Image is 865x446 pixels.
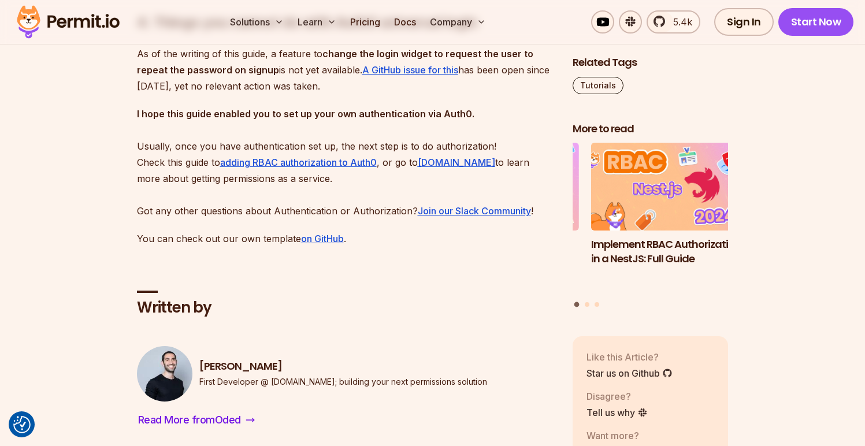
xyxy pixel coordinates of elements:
p: You can check out our own template . [137,231,554,247]
button: Company [425,10,491,34]
img: Implement RBAC Authorization in a NestJS: Full Guide [591,143,747,231]
a: Star us on Github [586,366,673,380]
a: Pricing [346,10,385,34]
img: Oded Ben David [137,346,192,402]
a: A GitHub issue for this [362,64,458,76]
p: Usually, once you have authentication set up, the next step is to do authorization! Check this gu... [137,106,554,219]
p: Like this Article? [586,350,673,364]
li: 3 of 3 [423,143,579,295]
button: Solutions [225,10,288,34]
a: [DOMAIN_NAME] [418,157,495,168]
a: adding RBAC authorization to Auth0 [220,157,377,168]
a: 5.4k [647,10,700,34]
h3: Implement RBAC Authorization in a NestJS: Full Guide [591,237,747,266]
button: Go to slide 1 [574,302,580,307]
h3: [PERSON_NAME] [199,359,487,374]
li: 1 of 3 [591,143,747,295]
a: Implement RBAC Authorization in a NestJS: Full GuideImplement RBAC Authorization in a NestJS: Ful... [591,143,747,295]
a: Sign In [714,8,774,36]
a: Docs [389,10,421,34]
img: Permit logo [12,2,125,42]
button: Learn [293,10,341,34]
h2: Related Tags [573,55,729,70]
img: How to Implement Role-Based Access Control (RBAC) Authorization in Golang [423,143,579,231]
a: Read More fromOded [137,411,256,429]
h2: Written by [137,298,554,318]
h3: How to Implement Role-Based Access Control (RBAC) Authorization in [GEOGRAPHIC_DATA] [423,237,579,295]
span: 5.4k [666,15,692,29]
p: First Developer @ [DOMAIN_NAME]; building your next permissions solution [199,376,487,388]
img: Revisit consent button [13,416,31,433]
p: As of the writing of this guide, a feature to is not yet available. has been open since [DATE], y... [137,46,554,94]
a: Start Now [778,8,854,36]
a: Tutorials [573,77,623,94]
a: Tell us why [586,406,648,419]
p: Disagree? [586,389,648,403]
strong: change the login widget to request the user to repeat the password on signup [137,48,533,76]
h2: More to read [573,122,729,136]
button: Go to slide 2 [585,302,589,307]
button: Go to slide 3 [595,302,599,307]
p: Want more? [586,429,677,443]
span: Read More from Oded [138,412,241,428]
a: Join our Slack Community [418,205,531,217]
strong: I hope this guide enabled you to set up your own authentication via Auth0. [137,108,474,120]
button: Consent Preferences [13,416,31,433]
div: Posts [573,143,729,309]
a: on GitHub [301,233,344,244]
